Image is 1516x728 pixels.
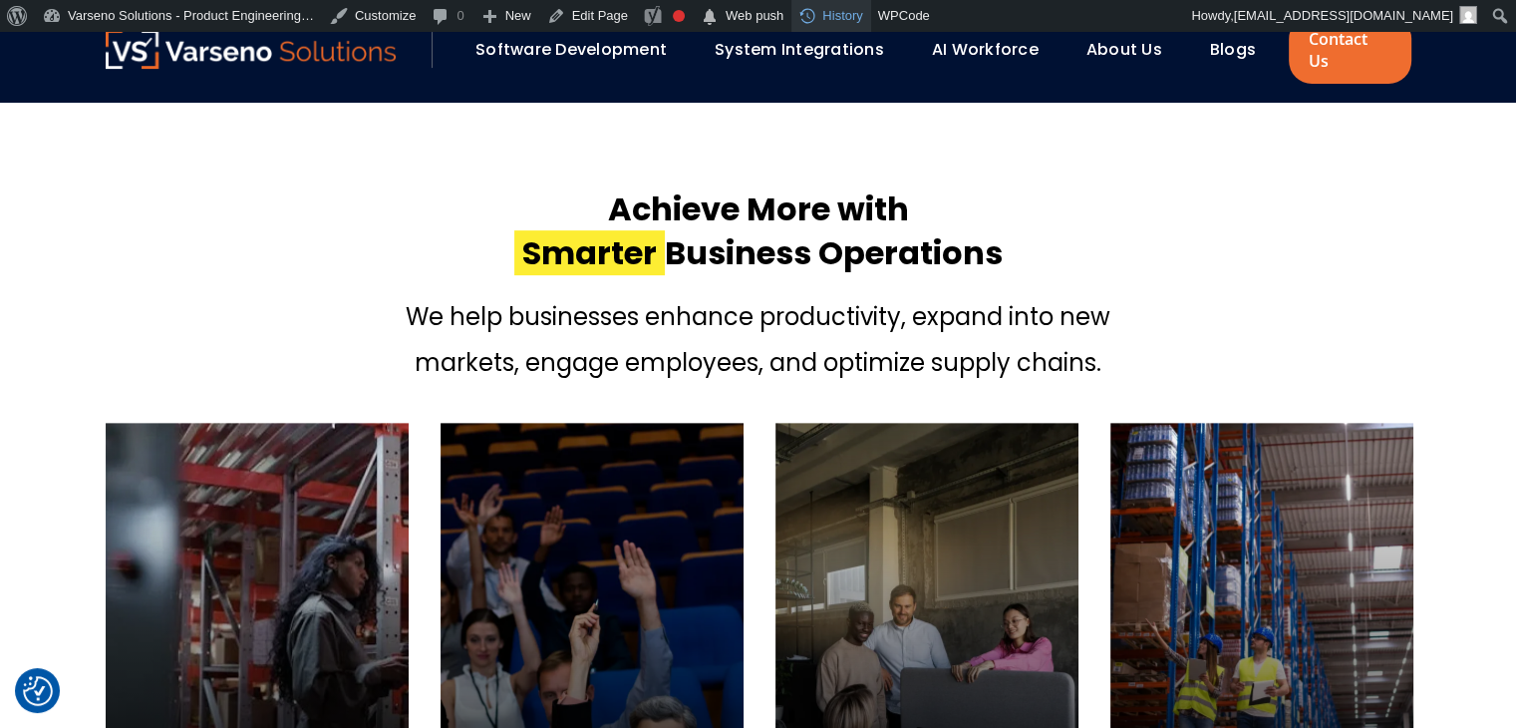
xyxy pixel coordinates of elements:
[475,38,667,61] a: Software Development
[1200,33,1284,67] div: Blogs
[673,10,685,22] div: Needs improvement
[922,33,1066,67] div: AI Workforce
[514,187,1003,275] h2: Achieve More with Business Operations
[1086,38,1162,61] a: About Us
[1076,33,1190,67] div: About Us
[23,676,53,706] img: Revisit consent button
[465,33,695,67] div: Software Development
[700,3,720,31] span: 
[705,33,912,67] div: System Integrations
[1234,8,1453,23] span: [EMAIL_ADDRESS][DOMAIN_NAME]
[23,676,53,706] button: Cookie Settings
[514,230,665,275] span: Smarter
[406,299,1110,335] p: We help businesses enhance productivity, expand into new
[406,345,1110,381] p: markets, engage employees, and optimize supply chains.
[106,30,397,69] img: Varseno Solutions – Product Engineering & IT Services
[1210,38,1256,61] a: Blogs
[932,38,1039,61] a: AI Workforce
[106,30,397,70] a: Varseno Solutions – Product Engineering & IT Services
[715,38,884,61] a: System Integrations
[1289,16,1410,84] a: Contact Us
